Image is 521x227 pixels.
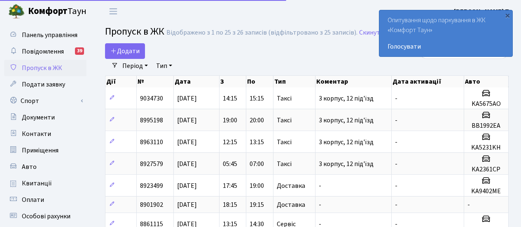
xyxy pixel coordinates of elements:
a: Додати [105,43,145,59]
a: [PERSON_NAME] П. [454,7,511,16]
span: Повідомлення [22,47,64,56]
span: - [395,159,397,168]
span: [DATE] [177,116,197,125]
a: Авто [4,159,86,175]
span: 3 корпус, 12 під'їзд [319,159,374,168]
span: 3 корпус, 12 під'їзд [319,116,374,125]
span: [DATE] [177,138,197,147]
span: - [319,181,321,190]
span: 8963110 [140,138,163,147]
a: Голосувати [388,42,504,51]
span: 8995198 [140,116,163,125]
span: 14:15 [223,94,237,103]
span: 3 корпус, 12 під'їзд [319,138,374,147]
span: Документи [22,113,55,122]
a: Подати заявку [4,76,86,93]
span: 12:15 [223,138,237,147]
a: Приміщення [4,142,86,159]
span: Авто [22,162,37,171]
th: Авто [464,76,509,87]
span: Таун [28,5,86,19]
span: 19:00 [223,116,237,125]
span: Таксі [277,117,292,124]
button: Переключити навігацію [103,5,124,18]
span: Таксі [277,139,292,145]
span: Пропуск в ЖК [22,63,62,73]
th: З [220,76,247,87]
span: Контакти [22,129,51,138]
span: 05:45 [223,159,237,168]
div: × [503,11,512,19]
a: Оплати [4,192,86,208]
a: Повідомлення39 [4,43,86,60]
th: Дата активації [392,76,464,87]
span: 9034730 [140,94,163,103]
a: Особові рахунки [4,208,86,225]
h5: KA9402ME [467,187,505,195]
span: Пропуск в ЖК [105,24,164,39]
th: По [246,76,273,87]
h5: KA5675AO [467,100,505,108]
a: Пропуск в ЖК [4,60,86,76]
h5: BB1992EA [467,122,505,130]
span: 19:15 [250,200,264,209]
span: Доставка [277,183,305,189]
th: Коментар [315,76,391,87]
div: Опитування щодо паркування в ЖК «Комфорт Таун» [379,10,512,56]
span: Особові рахунки [22,212,70,221]
div: Відображено з 1 по 25 з 26 записів (відфільтровано з 25 записів). [166,29,357,37]
span: [DATE] [177,200,197,209]
a: Контакти [4,126,86,142]
a: Спорт [4,93,86,109]
span: 8927579 [140,159,163,168]
span: 18:15 [223,200,237,209]
a: Тип [153,59,175,73]
span: [DATE] [177,159,197,168]
th: Дата [174,76,219,87]
span: Подати заявку [22,80,65,89]
a: Період [119,59,151,73]
span: 19:00 [250,181,264,190]
span: Приміщення [22,146,58,155]
span: - [467,200,470,209]
span: 3 корпус, 12 під'їзд [319,94,374,103]
th: № [137,76,174,87]
span: - [395,94,397,103]
span: [DATE] [177,181,197,190]
h5: KA5231KH [467,144,505,152]
th: Дії [105,76,137,87]
a: Скинути [359,29,384,37]
a: Документи [4,109,86,126]
span: Додати [110,47,140,56]
div: 39 [75,47,84,55]
span: - [395,181,397,190]
a: Панель управління [4,27,86,43]
span: - [395,200,397,209]
a: Квитанції [4,175,86,192]
span: 13:15 [250,138,264,147]
span: 15:15 [250,94,264,103]
span: - [395,138,397,147]
span: - [395,116,397,125]
h5: KA2361CP [467,166,505,173]
span: Оплати [22,195,44,204]
span: 8923499 [140,181,163,190]
span: Таксі [277,161,292,167]
span: Панель управління [22,30,77,40]
span: - [319,200,321,209]
b: Комфорт [28,5,68,18]
span: 17:45 [223,181,237,190]
span: 07:00 [250,159,264,168]
th: Тип [273,76,315,87]
span: [DATE] [177,94,197,103]
span: Квитанції [22,179,52,188]
img: logo.png [8,3,25,20]
span: Доставка [277,201,305,208]
span: 8901902 [140,200,163,209]
span: 20:00 [250,116,264,125]
span: Таксі [277,95,292,102]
